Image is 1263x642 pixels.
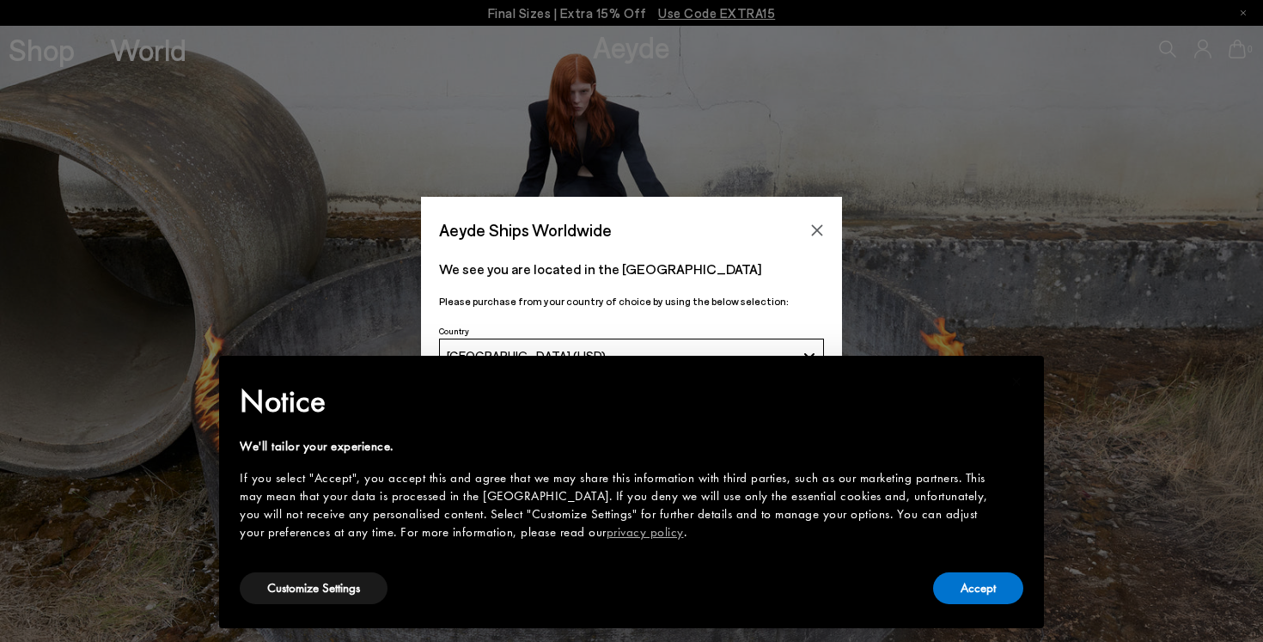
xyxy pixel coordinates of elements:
[439,259,824,279] p: We see you are located in the [GEOGRAPHIC_DATA]
[439,215,612,245] span: Aeyde Ships Worldwide
[607,523,684,541] a: privacy policy
[240,379,996,424] h2: Notice
[933,572,1023,604] button: Accept
[240,572,387,604] button: Customize Settings
[240,437,996,456] div: We'll tailor your experience.
[996,361,1037,402] button: Close this notice
[804,217,830,243] button: Close
[240,469,996,541] div: If you select "Accept", you accept this and agree that we may share this information with third p...
[439,293,824,309] p: Please purchase from your country of choice by using the below selection:
[1011,368,1022,394] span: ×
[439,326,469,336] span: Country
